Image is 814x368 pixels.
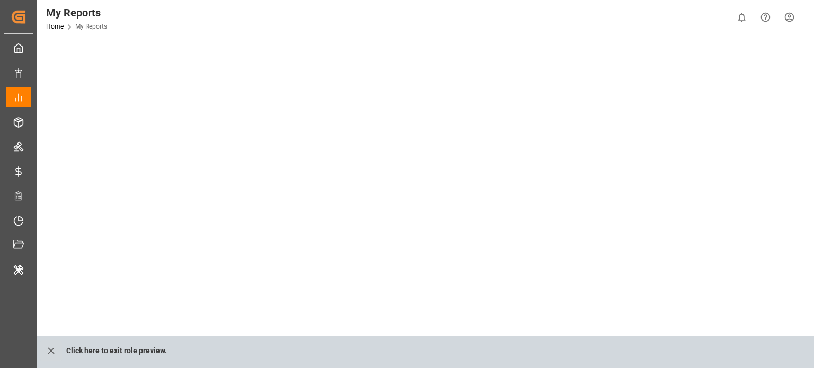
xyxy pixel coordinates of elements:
button: close role preview [40,340,62,361]
div: My Reports [46,5,107,21]
p: Click here to exit role preview. [66,340,167,361]
button: show 0 new notifications [730,5,754,29]
a: Home [46,23,64,30]
button: Help Center [754,5,777,29]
